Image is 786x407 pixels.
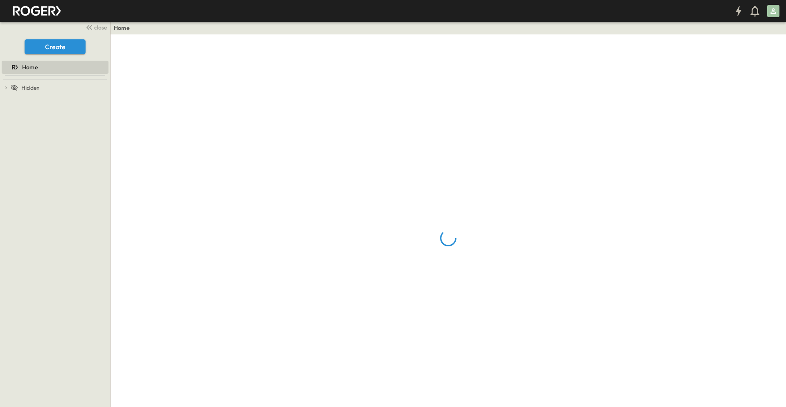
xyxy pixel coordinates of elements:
[22,63,38,71] span: Home
[94,23,107,32] span: close
[2,61,107,73] a: Home
[25,39,86,54] button: Create
[114,24,135,32] nav: breadcrumbs
[114,24,130,32] a: Home
[82,21,108,33] button: close
[21,84,40,92] span: Hidden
